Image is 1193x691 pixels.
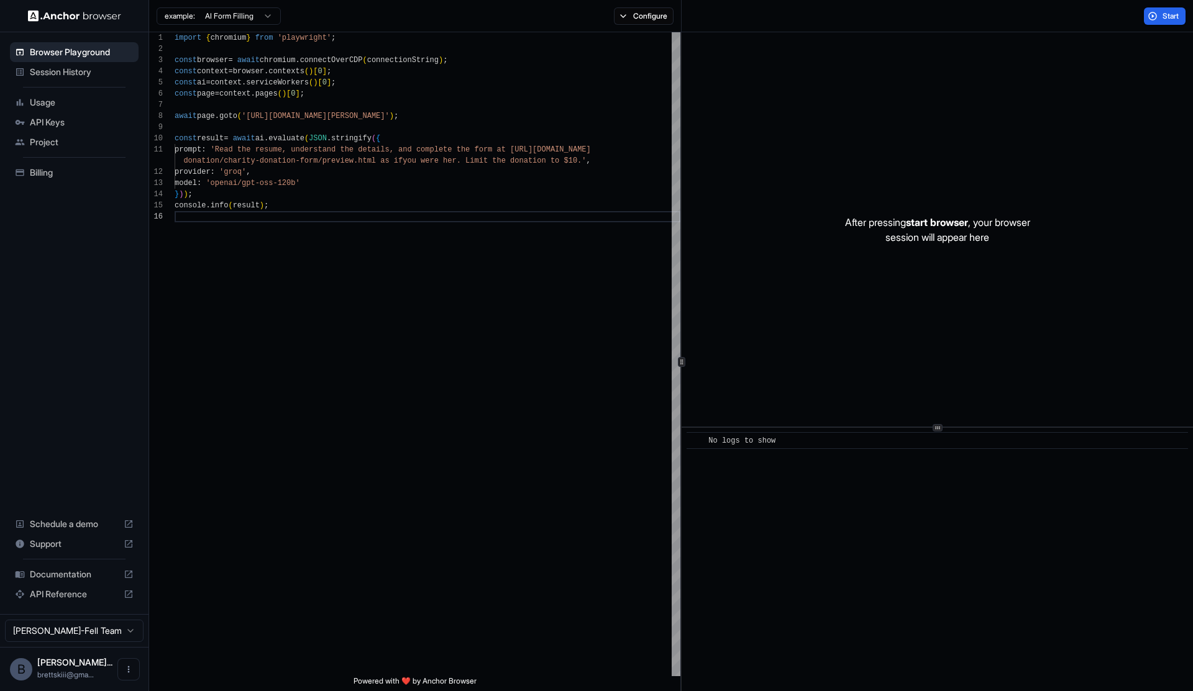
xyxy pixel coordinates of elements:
[30,116,134,129] span: API Keys
[30,46,134,58] span: Browser Playground
[30,588,119,600] span: API Reference
[1163,11,1180,21] span: Start
[10,514,139,534] div: Schedule a demo
[10,584,139,604] div: API Reference
[30,166,134,179] span: Billing
[30,136,134,148] span: Project
[28,10,121,22] img: Anchor Logo
[10,112,139,132] div: API Keys
[37,657,112,667] span: Brett Herford-Fell
[10,62,139,82] div: Session History
[10,163,139,183] div: Billing
[614,7,674,25] button: Configure
[10,93,139,112] div: Usage
[30,66,134,78] span: Session History
[117,658,140,680] button: Open menu
[10,564,139,584] div: Documentation
[165,11,195,21] span: example:
[10,132,139,152] div: Project
[1144,7,1186,25] button: Start
[30,96,134,109] span: Usage
[30,518,119,530] span: Schedule a demo
[10,658,32,680] div: B
[30,568,119,580] span: Documentation
[30,538,119,550] span: Support
[10,534,139,554] div: Support
[10,42,139,62] div: Browser Playground
[37,670,94,679] span: brettskiii@gmail.com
